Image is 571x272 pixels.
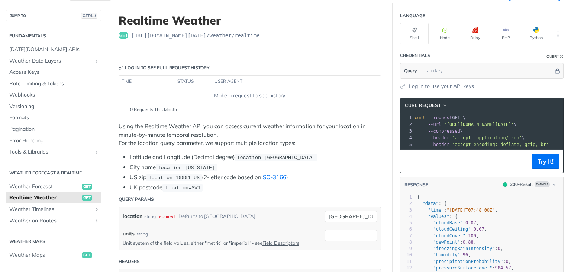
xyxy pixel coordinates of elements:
span: 0.07 [474,227,484,232]
span: : , [417,233,479,238]
span: Error Handling [9,137,100,145]
span: --header [428,135,449,140]
span: "dewPoint" [433,240,460,245]
a: Weather Mapsget [6,250,101,261]
span: CTRL-/ [81,13,97,19]
a: Tools & LibrariesShow subpages for Tools & Libraries [6,146,101,158]
button: PHP [491,23,520,44]
a: [DATE][DOMAIN_NAME] APIs [6,44,101,55]
div: Headers [119,258,140,265]
span: location=[US_STATE] [158,165,215,171]
span: 100 [468,233,476,238]
button: Show subpages for Weather Data Layers [94,58,100,64]
span: Weather Data Layers [9,57,92,65]
button: JUMP TOCTRL-/ [6,10,101,21]
span: 'accept-encoding: deflate, gzip, br' [452,142,549,147]
div: 11 [400,259,412,265]
div: 5 [400,141,413,148]
a: Weather Data LayersShow subpages for Weather Data Layers [6,56,101,67]
span: "precipitationProbability" [433,259,503,264]
div: QueryInformation [546,54,564,59]
div: Language [400,12,425,19]
span: location=10001 US [148,175,200,181]
div: 12 [400,265,412,271]
span: [DATE][DOMAIN_NAME] APIs [9,46,100,53]
button: Show subpages for Weather on Routes [94,218,100,224]
span: --request [428,115,452,120]
div: 1 [400,194,412,200]
span: get [119,32,128,39]
a: Webhooks [6,89,101,101]
div: 2 [400,121,413,128]
div: 1 [400,114,413,121]
span: : , [417,208,498,213]
span: \ [414,122,517,127]
a: Error Handling [6,135,101,146]
button: Node [430,23,459,44]
svg: Key [119,66,123,70]
span: : , [417,240,476,245]
div: Log in to see full request history [119,64,210,71]
span: : , [417,227,487,232]
div: 4 [400,214,412,220]
span: "cloudCeiling" [433,227,471,232]
label: units [123,230,135,238]
h1: Realtime Weather [119,14,381,27]
span: { [417,194,420,200]
div: 3 [400,207,412,214]
span: "values" [428,214,449,219]
span: \ [414,129,463,134]
button: Show subpages for Tools & Libraries [94,149,100,155]
div: 6 [400,226,412,233]
a: Formats [6,112,101,123]
a: Realtime Weatherget [6,192,101,203]
span: '[URL][DOMAIN_NAME][DATE]' [444,122,514,127]
span: location=[GEOGRAPHIC_DATA] [237,155,315,161]
span: https://api.tomorrow.io/v4/weather/realtime [131,32,260,39]
li: City name [130,163,381,172]
div: Query [546,54,559,59]
label: location [123,211,142,222]
span: 984.57 [495,265,511,271]
a: Versioning [6,101,101,112]
div: 3 [400,128,413,135]
h2: Fundamentals [6,32,101,39]
li: UK postcode [130,183,381,192]
span: Weather on Routes [9,217,92,225]
span: 0.88 [463,240,474,245]
span: get [82,195,92,201]
span: 'accept: application/json' [452,135,522,140]
span: get [82,252,92,258]
span: 0.07 [465,220,476,225]
span: Query [404,67,417,74]
li: Latitude and Longitude (Decimal degree) [130,153,381,162]
button: Shell [400,23,429,44]
span: Access Keys [9,69,100,76]
span: Versioning [9,103,100,110]
div: string [144,211,156,222]
h2: Weather Maps [6,238,101,245]
a: Log in to use your API keys [409,82,474,90]
button: Python [522,23,551,44]
button: Query [400,63,421,78]
span: : , [417,265,514,271]
div: 200 - Result [510,181,533,188]
div: 7 [400,233,412,239]
a: Field Descriptors [262,240,299,246]
a: Rate Limiting & Tokens [6,78,101,89]
button: Show subpages for Weather Timelines [94,206,100,212]
button: Hide [554,67,561,75]
span: 0 [506,259,508,264]
button: Ruby [461,23,490,44]
div: string [136,231,148,237]
span: Pagination [9,126,100,133]
span: Weather Timelines [9,206,92,213]
li: US zip (2-letter code based on ) [130,173,381,182]
input: apikey [423,63,554,78]
span: curl [414,115,425,120]
div: Defaults to [GEOGRAPHIC_DATA] [178,211,255,222]
button: Try It! [532,154,559,169]
a: Weather Forecastget [6,181,101,192]
a: Access Keys [6,67,101,78]
div: 10 [400,252,412,258]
